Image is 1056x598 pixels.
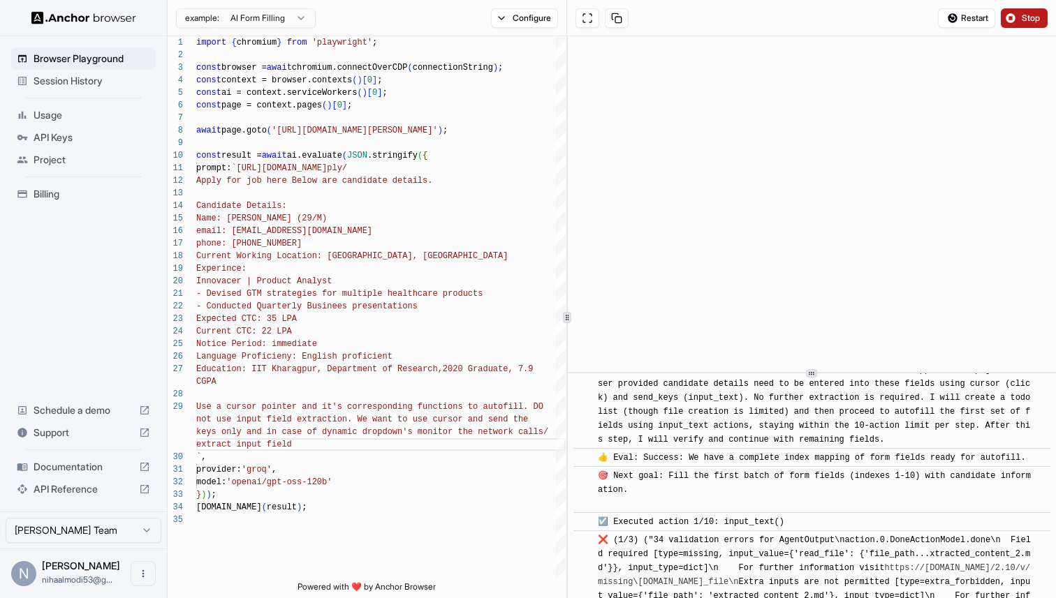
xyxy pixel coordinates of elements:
span: ) [206,490,211,500]
div: 33 [168,488,183,501]
span: Current CTC: 22 LPA [196,327,292,336]
span: ​ [580,451,587,465]
span: { [423,151,427,160]
span: 0 [372,88,377,98]
div: 4 [168,74,183,87]
span: Usage [34,108,150,122]
span: Apply for job here Below are candidate details. [196,176,432,186]
div: 29 [168,401,183,413]
span: - Devised GTM strategies for multiple healthcare p [196,289,448,299]
span: 🎯 Next goal: Fill the first batch of form fields (indexes 1-10) with candidate information. [598,471,1031,509]
div: 12 [168,174,183,187]
div: 16 [168,225,183,237]
div: 22 [168,300,183,313]
div: 19 [168,262,183,275]
span: ( [267,126,272,135]
span: ; [382,88,387,98]
span: ; [302,502,307,512]
span: ☑️ Executed action 1/10: input_text() [598,517,784,527]
span: ai = context.serviceWorkers [221,88,357,98]
img: Anchor Logo [31,11,136,24]
span: ( [418,151,423,160]
span: CGPA [196,377,217,387]
div: 8 [168,124,183,137]
span: 💡 Thinking: We have extracted a full list of form element indexes from the application page. The ... [598,351,1036,444]
span: roducts [448,289,483,299]
span: provider: [196,465,242,474]
div: Project [11,149,156,171]
span: chromium [237,38,277,47]
div: API Reference [11,478,156,500]
span: Name: [PERSON_NAME] (29/M) [196,214,327,223]
span: ; [372,38,377,47]
div: 10 [168,149,183,162]
span: 👍 Eval: Success: We have a complete index mapping of form fields ready for autofill. [598,453,1026,463]
span: ) [357,75,362,85]
span: Billing [34,187,150,201]
span: ( [357,88,362,98]
span: result [267,502,297,512]
span: Schedule a demo [34,403,133,417]
span: '[URL][DOMAIN_NAME][PERSON_NAME]' [272,126,438,135]
div: 18 [168,250,183,262]
div: 7 [168,112,183,124]
span: Language Proficieny: English proficient [196,352,393,361]
span: not use input field extraction. We want to use cur [196,414,448,424]
span: Current Working Location: [GEOGRAPHIC_DATA], [GEOGRAPHIC_DATA] [196,251,508,261]
span: 'groq' [242,465,272,474]
span: context = browser.contexts [221,75,352,85]
span: Candidate Details: [196,201,287,211]
div: 23 [168,313,183,325]
div: 15 [168,212,183,225]
span: 2020 Graduate, 7.9 [443,364,534,374]
span: const [196,88,221,98]
span: 0 [337,100,342,110]
span: sor and send the [448,414,528,424]
span: example: [185,13,219,24]
div: 9 [168,137,183,149]
span: ( [262,502,267,512]
span: ; [377,75,382,85]
div: 34 [168,501,183,514]
div: 35 [168,514,183,526]
span: 'openai/gpt-oss-120b' [226,477,332,487]
span: , [272,465,277,474]
span: ) [438,126,443,135]
span: ons to autofill. DO [448,402,543,412]
span: ; [443,126,448,135]
div: 31 [168,463,183,476]
span: - Conducted Quarterly Businees presentations [196,301,418,311]
div: 21 [168,287,183,300]
span: const [196,63,221,73]
span: ) [362,88,367,98]
span: ; [347,100,352,110]
button: Open menu [131,561,156,586]
button: Open in full screen [575,8,599,28]
div: 27 [168,363,183,375]
span: ( [342,151,347,160]
span: import [196,38,226,47]
span: email: [EMAIL_ADDRESS][DOMAIN_NAME] [196,226,372,236]
span: [ [332,100,337,110]
div: Schedule a demo [11,399,156,421]
span: ​ [580,533,587,547]
div: API Keys [11,126,156,149]
span: Browser Playground [34,52,150,66]
span: nihaalmodi53@gmail.com [42,574,112,585]
span: keys only and in case of dynamic dropdown's monito [196,427,448,437]
span: Experince: [196,264,247,274]
span: r the network calls/ [448,427,548,437]
button: Copy session ID [605,8,629,28]
div: Session History [11,70,156,92]
span: ; [212,490,217,500]
span: Use a cursor pointer and it's corresponding functi [196,402,448,412]
span: const [196,100,221,110]
span: Education: IIT Kharagpur, Department of Research, [196,364,443,374]
span: Powered with ❤️ by Anchor Browser [298,581,436,598]
span: , [201,452,206,462]
button: Stop [1001,8,1048,28]
span: ) [297,502,302,512]
div: 24 [168,325,183,338]
span: await [262,151,287,160]
div: 17 [168,237,183,250]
